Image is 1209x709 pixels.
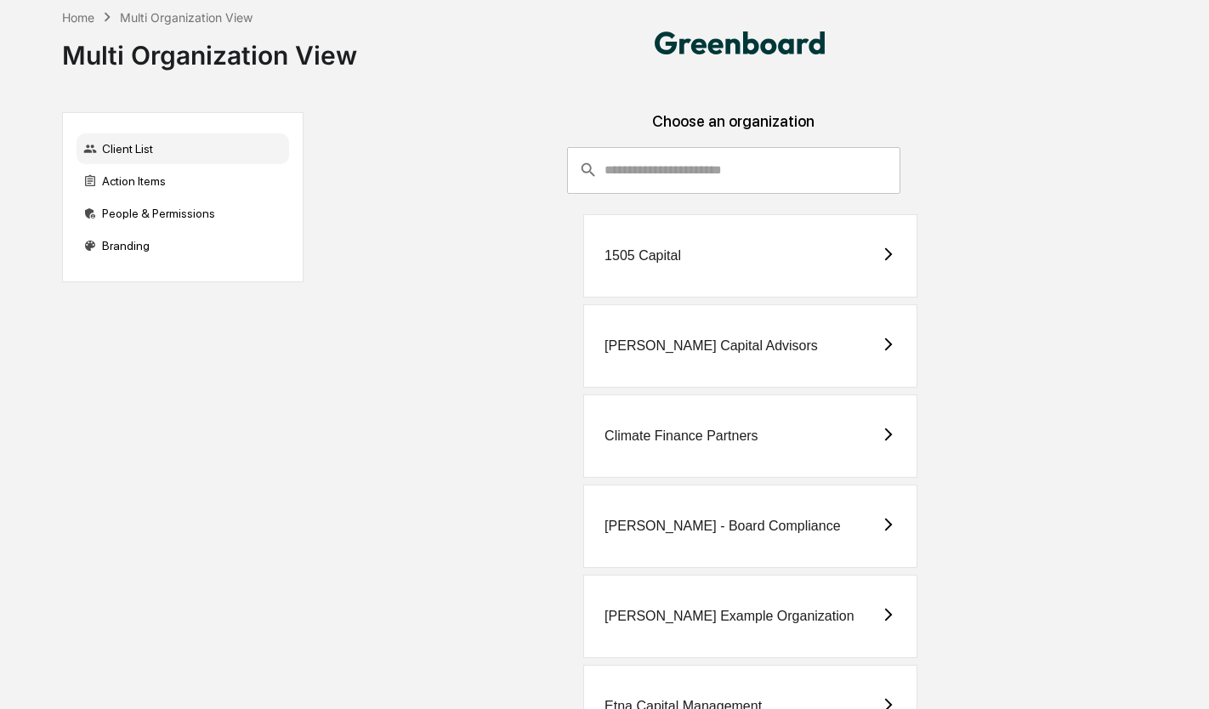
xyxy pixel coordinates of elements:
div: Branding [77,230,289,261]
div: consultant-dashboard__filter-organizations-search-bar [567,147,900,193]
div: [PERSON_NAME] Capital Advisors [604,338,818,354]
div: 1505 Capital [604,248,681,264]
div: Multi Organization View [62,26,357,71]
div: Choose an organization [317,112,1150,147]
div: Home [62,10,94,25]
div: Multi Organization View [120,10,253,25]
img: Dziura Compliance Consulting, LLC [655,31,825,54]
div: People & Permissions [77,198,289,229]
div: Action Items [77,166,289,196]
div: [PERSON_NAME] Example Organization [604,609,854,624]
div: [PERSON_NAME] - Board Compliance [604,519,840,534]
div: Client List [77,133,289,164]
div: Climate Finance Partners [604,428,758,444]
